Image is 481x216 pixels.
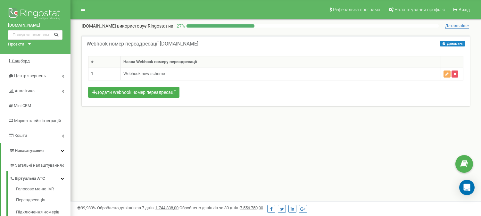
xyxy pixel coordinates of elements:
input: Пошук за номером [8,30,62,40]
u: 1 744 838,00 [155,205,178,210]
p: [DOMAIN_NAME] [82,23,173,29]
span: Налаштування [15,148,44,153]
a: Переадресація [16,194,70,206]
span: Загальні налаштування [15,162,62,169]
span: Дашборд [12,59,30,63]
span: Mini CRM [14,103,31,108]
th: Назва Webhook номеру переадресації [121,56,441,68]
h5: Webhook номер переадресації [DOMAIN_NAME] [87,41,198,47]
span: використовує Ringostat на [117,23,173,29]
u: 7 556 750,00 [240,205,263,210]
div: Open Intercom Messenger [459,180,475,195]
span: Реферальна програма [333,7,380,12]
span: 99,989% [77,205,96,210]
div: Проєкти [8,41,24,47]
td: Webhook new scheme [121,68,441,80]
span: Кошти [14,133,27,138]
span: Аналiтика [15,88,35,93]
a: Голосове меню IVR [16,186,70,194]
img: Ringostat logo [8,6,62,22]
p: 27 % [173,23,187,29]
a: Віртуальна АТС [10,171,70,184]
th: # [88,56,121,68]
span: Центр звернень [14,73,46,78]
a: [DOMAIN_NAME] [8,22,62,29]
a: Налаштування [1,143,70,158]
span: Оброблено дзвінків за 30 днів : [179,205,263,210]
span: Налаштування профілю [394,7,445,12]
span: Вихід [459,7,470,12]
td: 1 [88,68,121,80]
span: Віртуальна АТС [15,176,45,182]
span: Маркетплейс інтеграцій [14,118,61,123]
button: Додати Webhook номер переадресації [88,87,179,98]
span: Детальніше [445,23,469,29]
button: Допомога [440,41,465,46]
span: Оброблено дзвінків за 7 днів : [97,205,178,210]
a: Загальні налаштування [10,158,70,171]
